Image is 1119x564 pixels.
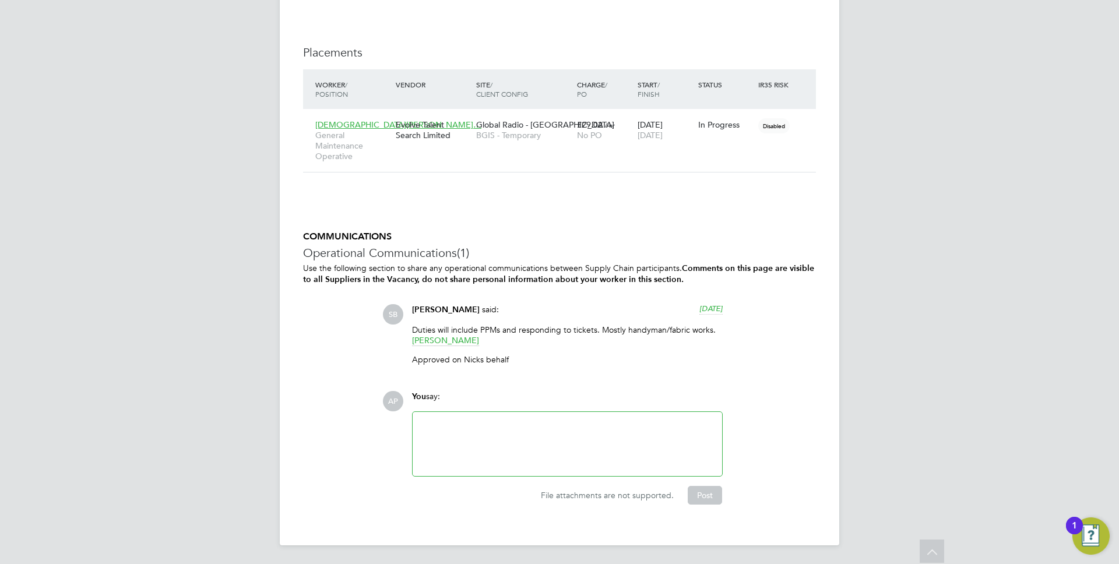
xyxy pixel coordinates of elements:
[605,121,615,129] span: / hr
[315,130,390,162] span: General Maintenance Operative
[638,80,660,98] span: / Finish
[412,325,723,346] p: Duties will include PPMs and responding to tickets. Mostly handyman/fabric works.
[383,391,403,411] span: AP
[638,130,663,140] span: [DATE]
[473,74,574,104] div: Site
[577,119,603,130] span: £29.02
[476,80,528,98] span: / Client Config
[635,74,695,104] div: Start
[476,119,614,130] span: Global Radio - [GEOGRAPHIC_DATA]
[303,231,816,243] h5: COMMUNICATIONS
[688,486,722,505] button: Post
[303,263,814,284] b: Comments on this page are visible to all Suppliers in the Vacancy, do not share personal informat...
[412,335,479,346] span: [PERSON_NAME]
[755,74,796,95] div: IR35 Risk
[1072,526,1077,541] div: 1
[541,490,674,500] span: File attachments are not supported.
[574,74,635,104] div: Charge
[699,304,723,313] span: [DATE]
[457,245,469,260] span: (1)
[1072,517,1110,555] button: Open Resource Center, 1 new notification
[303,245,816,260] h3: Operational Communications
[412,392,426,401] span: You
[695,74,756,95] div: Status
[393,114,473,146] div: Evolve Talent Search Limited
[412,391,723,411] div: say:
[635,114,695,146] div: [DATE]
[412,354,723,365] p: Approved on Nicks behalf
[393,74,473,95] div: Vendor
[577,130,602,140] span: No PO
[412,305,480,315] span: [PERSON_NAME]
[315,119,481,130] span: [DEMOGRAPHIC_DATA][PERSON_NAME]…
[312,74,393,104] div: Worker
[577,80,607,98] span: / PO
[303,263,816,285] p: Use the following section to share any operational communications between Supply Chain participants.
[698,119,753,130] div: In Progress
[303,45,816,60] h3: Placements
[312,113,816,123] a: [DEMOGRAPHIC_DATA][PERSON_NAME]…General Maintenance OperativeEvolve Talent Search LimitedGlobal R...
[476,130,571,140] span: BGIS - Temporary
[383,304,403,325] span: SB
[315,80,348,98] span: / Position
[482,304,499,315] span: said:
[758,118,790,133] span: Disabled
